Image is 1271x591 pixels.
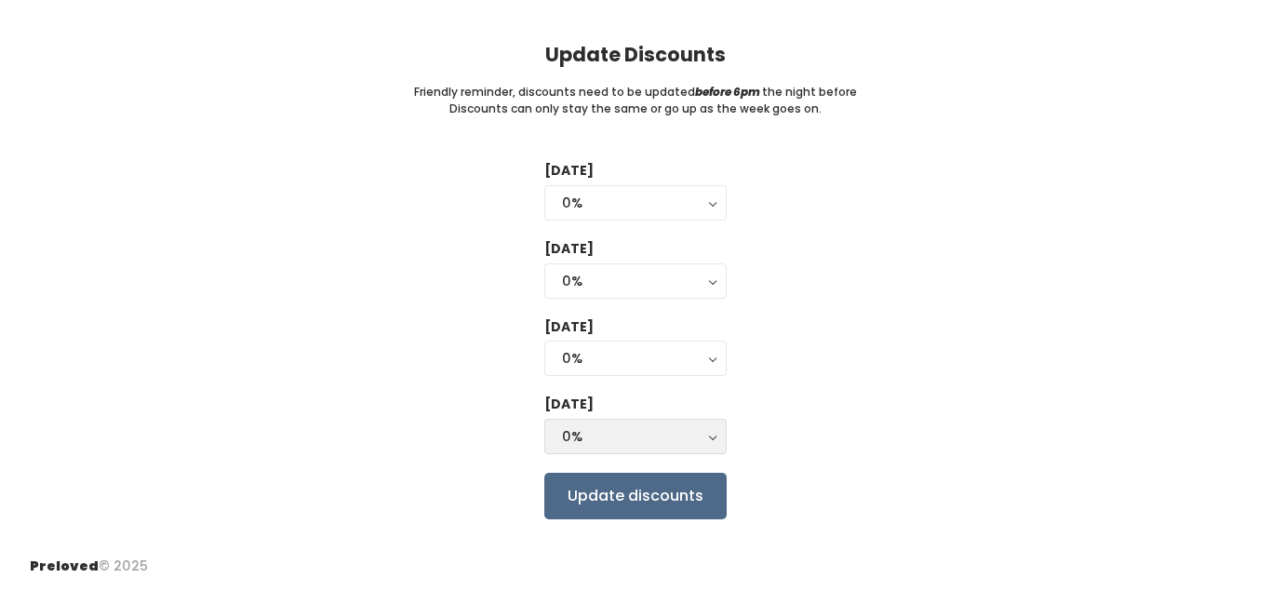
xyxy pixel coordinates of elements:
span: Preloved [30,557,99,575]
input: Update discounts [544,473,727,519]
button: 0% [544,419,727,454]
label: [DATE] [544,395,594,414]
label: [DATE] [544,161,594,181]
div: © 2025 [30,542,148,576]
i: before 6pm [695,84,760,100]
button: 0% [544,341,727,376]
small: Discounts can only stay the same or go up as the week goes on. [449,101,822,117]
div: 0% [562,193,709,213]
label: [DATE] [544,317,594,337]
div: 0% [562,426,709,447]
button: 0% [544,185,727,221]
h4: Update Discounts [545,44,726,65]
div: 0% [562,348,709,369]
label: [DATE] [544,239,594,259]
small: Friendly reminder, discounts need to be updated the night before [414,84,857,101]
div: 0% [562,271,709,291]
button: 0% [544,263,727,299]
